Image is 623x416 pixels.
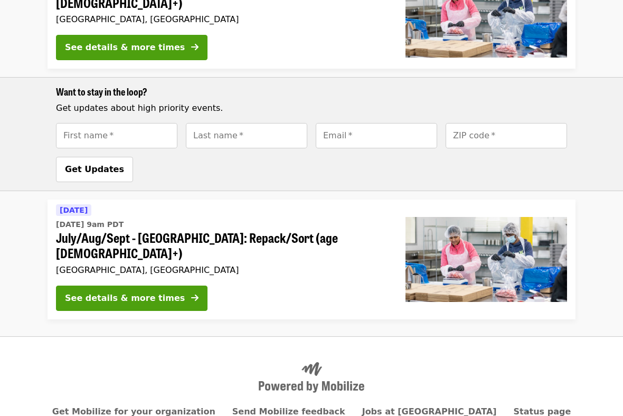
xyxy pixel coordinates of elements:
[191,293,199,303] i: arrow-right icon
[65,164,124,174] span: Get Updates
[56,265,389,275] div: [GEOGRAPHIC_DATA], [GEOGRAPHIC_DATA]
[259,362,364,393] img: Powered by Mobilize
[56,123,177,148] input: [object Object]
[48,200,575,319] a: See details for "July/Aug/Sept - Beaverton: Repack/Sort (age 10+)"
[446,123,567,148] input: [object Object]
[65,41,185,54] div: See details & more times
[186,123,307,148] input: [object Object]
[56,103,223,113] span: Get updates about high priority events.
[191,42,199,52] i: arrow-right icon
[60,206,88,214] span: [DATE]
[56,35,207,60] button: See details & more times
[56,219,124,230] time: [DATE] 9am PDT
[56,84,147,98] span: Want to stay in the loop?
[316,123,437,148] input: [object Object]
[56,157,133,182] button: Get Updates
[65,292,185,305] div: See details & more times
[56,286,207,311] button: See details & more times
[56,230,389,261] span: July/Aug/Sept - [GEOGRAPHIC_DATA]: Repack/Sort (age [DEMOGRAPHIC_DATA]+)
[56,14,389,24] div: [GEOGRAPHIC_DATA], [GEOGRAPHIC_DATA]
[405,217,567,301] img: July/Aug/Sept - Beaverton: Repack/Sort (age 10+) organized by Oregon Food Bank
